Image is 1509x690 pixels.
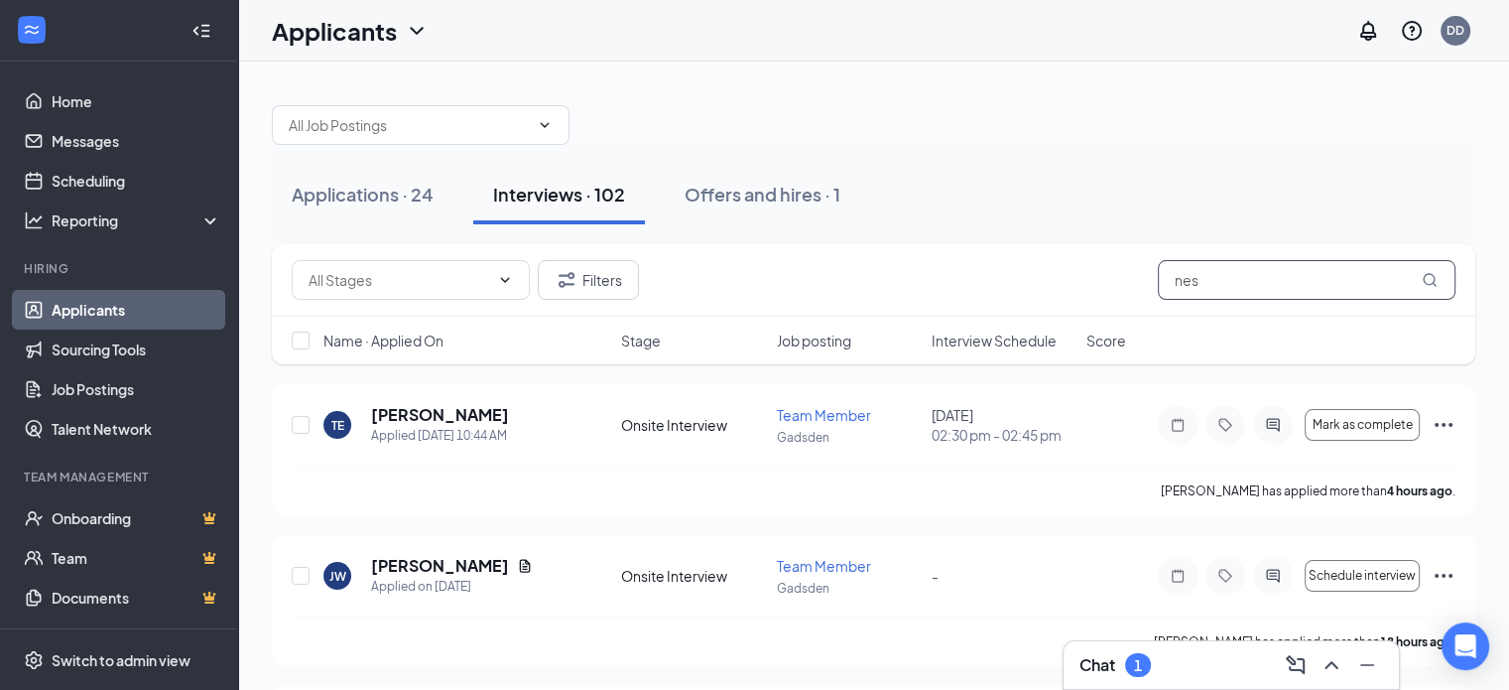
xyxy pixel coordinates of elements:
[777,429,920,446] p: Gadsden
[52,161,221,201] a: Scheduling
[1309,569,1416,583] span: Schedule interview
[1380,634,1452,649] b: 18 hours ago
[1161,483,1455,499] p: [PERSON_NAME] has applied more than .
[777,331,851,350] span: Job posting
[1079,654,1115,676] h3: Chat
[621,566,764,586] div: Onsite Interview
[323,331,443,350] span: Name · Applied On
[292,182,434,207] div: Applications · 24
[1387,483,1452,498] b: 4 hours ago
[1166,568,1190,584] svg: Note
[52,369,221,409] a: Job Postings
[52,210,222,230] div: Reporting
[272,14,397,48] h1: Applicants
[52,650,190,670] div: Switch to admin view
[932,405,1074,445] div: [DATE]
[1086,331,1126,350] span: Score
[52,578,221,618] a: DocumentsCrown
[191,21,211,41] svg: Collapse
[1261,568,1285,584] svg: ActiveChat
[1166,417,1190,433] svg: Note
[1154,633,1455,650] p: [PERSON_NAME] has applied more than .
[1316,649,1347,681] button: ChevronUp
[24,650,44,670] svg: Settings
[329,568,346,585] div: JW
[538,260,639,300] button: Filter Filters
[932,331,1057,350] span: Interview Schedule
[1446,22,1464,39] div: DD
[52,409,221,449] a: Talent Network
[1213,568,1237,584] svg: Tag
[555,268,578,292] svg: Filter
[497,272,513,288] svg: ChevronDown
[1422,272,1438,288] svg: MagnifyingGlass
[1432,564,1455,588] svg: Ellipses
[289,114,529,136] input: All Job Postings
[52,121,221,161] a: Messages
[517,558,533,574] svg: Document
[1351,649,1383,681] button: Minimize
[331,417,344,434] div: TE
[685,182,840,207] div: Offers and hires · 1
[52,330,221,369] a: Sourcing Tools
[1400,19,1424,43] svg: QuestionInfo
[1320,653,1343,677] svg: ChevronUp
[1158,260,1455,300] input: Search in interviews
[1432,413,1455,437] svg: Ellipses
[1312,418,1412,432] span: Mark as complete
[777,580,920,597] p: Gadsden
[52,538,221,578] a: TeamCrown
[777,406,871,424] span: Team Member
[777,557,871,575] span: Team Member
[537,117,553,133] svg: ChevronDown
[22,20,42,40] svg: WorkstreamLogo
[24,469,217,485] div: Team Management
[52,618,221,657] a: SurveysCrown
[52,290,221,330] a: Applicants
[1261,417,1285,433] svg: ActiveChat
[52,81,221,121] a: Home
[371,426,509,446] div: Applied [DATE] 10:44 AM
[1442,622,1489,670] div: Open Intercom Messenger
[932,425,1074,445] span: 02:30 pm - 02:45 pm
[1356,19,1380,43] svg: Notifications
[309,269,489,291] input: All Stages
[24,210,44,230] svg: Analysis
[1213,417,1237,433] svg: Tag
[1305,409,1420,441] button: Mark as complete
[1280,649,1312,681] button: ComposeMessage
[52,498,221,538] a: OnboardingCrown
[621,331,661,350] span: Stage
[621,415,764,435] div: Onsite Interview
[371,577,533,597] div: Applied on [DATE]
[493,182,625,207] div: Interviews · 102
[1134,657,1142,674] div: 1
[405,19,429,43] svg: ChevronDown
[1355,653,1379,677] svg: Minimize
[371,404,509,426] h5: [PERSON_NAME]
[24,260,217,277] div: Hiring
[1284,653,1308,677] svg: ComposeMessage
[1305,560,1420,592] button: Schedule interview
[371,555,509,577] h5: [PERSON_NAME]
[932,567,939,585] span: -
